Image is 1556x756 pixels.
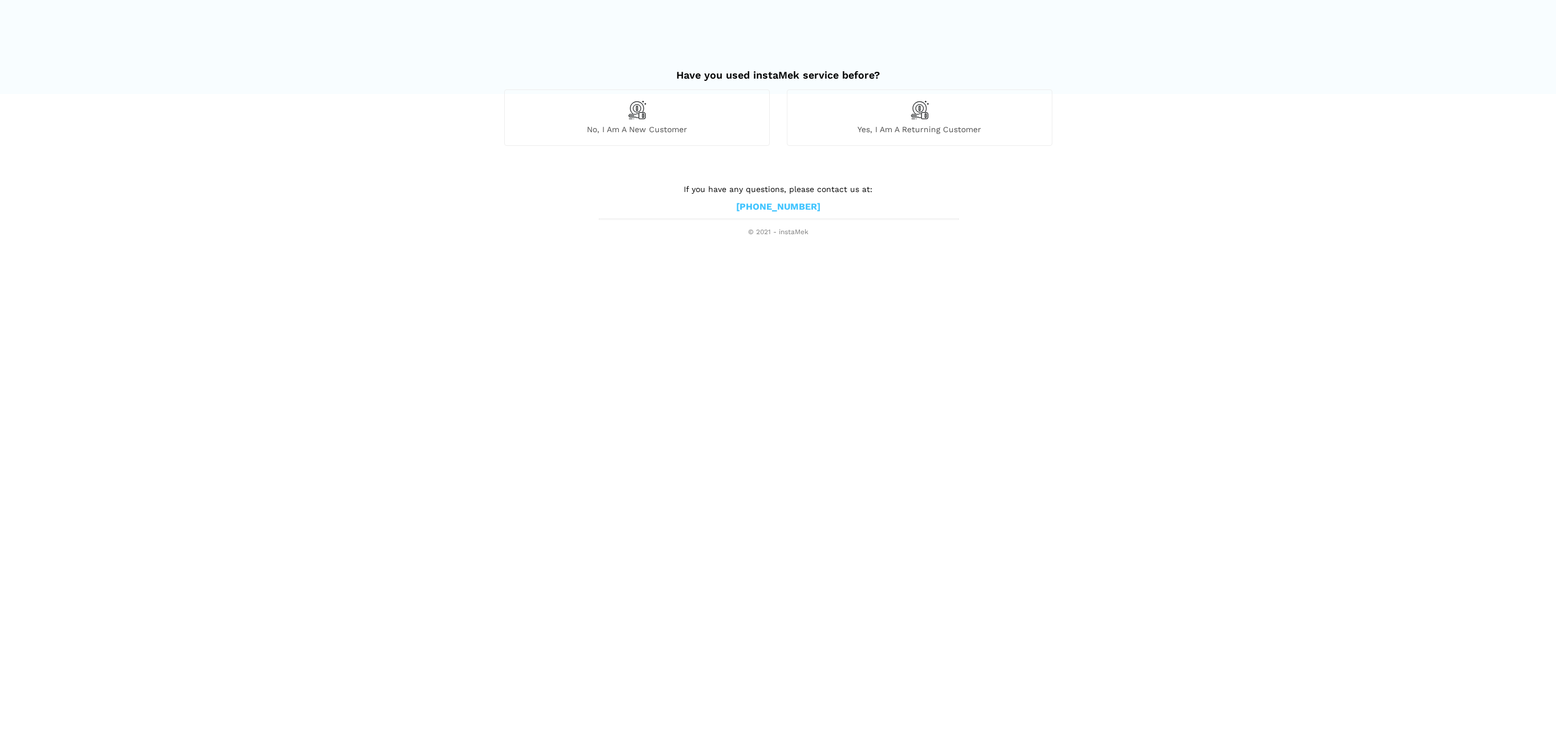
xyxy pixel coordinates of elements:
[504,58,1052,81] h2: Have you used instaMek service before?
[787,124,1052,134] span: Yes, I am a returning customer
[736,201,820,213] a: [PHONE_NUMBER]
[505,124,769,134] span: No, I am a new customer
[599,183,958,195] p: If you have any questions, please contact us at:
[599,228,958,237] span: © 2021 - instaMek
